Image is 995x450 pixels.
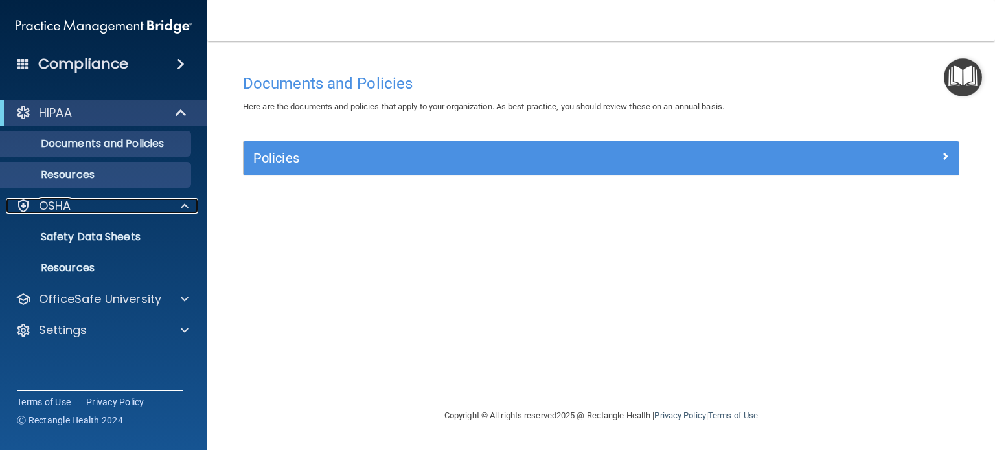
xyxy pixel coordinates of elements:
[16,291,189,307] a: OfficeSafe University
[8,137,185,150] p: Documents and Policies
[16,198,189,214] a: OSHA
[39,105,72,120] p: HIPAA
[39,198,71,214] p: OSHA
[243,75,959,92] h4: Documents and Policies
[39,291,161,307] p: OfficeSafe University
[654,411,705,420] a: Privacy Policy
[253,151,770,165] h5: Policies
[253,148,949,168] a: Policies
[16,105,188,120] a: HIPAA
[86,396,144,409] a: Privacy Policy
[365,395,838,436] div: Copyright © All rights reserved 2025 @ Rectangle Health | |
[17,414,123,427] span: Ⓒ Rectangle Health 2024
[16,14,192,39] img: PMB logo
[8,168,185,181] p: Resources
[16,322,189,338] a: Settings
[38,55,128,73] h4: Compliance
[243,102,724,111] span: Here are the documents and policies that apply to your organization. As best practice, you should...
[17,396,71,409] a: Terms of Use
[8,231,185,243] p: Safety Data Sheets
[944,58,982,96] button: Open Resource Center
[772,359,979,410] iframe: Drift Widget Chat Controller
[39,322,87,338] p: Settings
[8,262,185,275] p: Resources
[708,411,758,420] a: Terms of Use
